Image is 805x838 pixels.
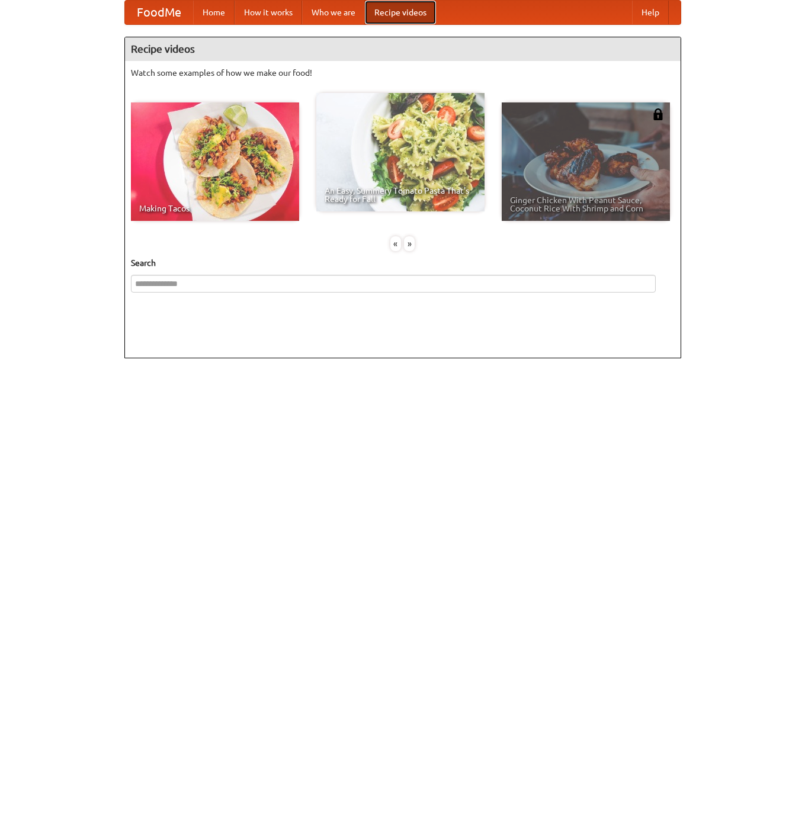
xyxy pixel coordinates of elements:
img: 483408.png [652,108,664,120]
a: Who we are [302,1,365,24]
p: Watch some examples of how we make our food! [131,67,675,79]
span: An Easy, Summery Tomato Pasta That's Ready for Fall [325,187,476,203]
h4: Recipe videos [125,37,681,61]
div: « [390,236,401,251]
h5: Search [131,257,675,269]
span: Making Tacos [139,204,291,213]
a: An Easy, Summery Tomato Pasta That's Ready for Fall [316,93,485,211]
a: Recipe videos [365,1,436,24]
a: Making Tacos [131,102,299,221]
a: How it works [235,1,302,24]
div: » [404,236,415,251]
a: FoodMe [125,1,193,24]
a: Help [632,1,669,24]
a: Home [193,1,235,24]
